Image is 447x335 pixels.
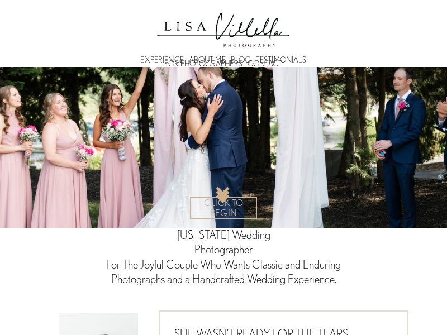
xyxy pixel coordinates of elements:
a: TESTIMONIALS [256,58,307,62]
a: CLICK TO BEGIN [190,197,257,219]
a: FOR PHOTOGRAPHERS [164,62,242,66]
a: CONTACT [248,62,283,66]
h3: For The Joyful Couple Who Wants Classic and Enduring Photographs and a Handcrafted Wedding Experi... [106,257,341,287]
img: Lisa Villella Photography [151,1,296,52]
a: ABOUT ME [189,58,226,62]
h1: [US_STATE] Wedding Photographer [156,228,291,257]
a: BLOG [231,58,251,62]
a: EXPERIENCE [140,58,183,62]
